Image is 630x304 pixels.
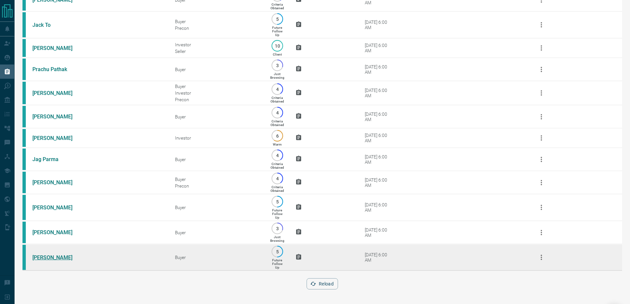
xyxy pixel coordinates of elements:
p: 4 [275,176,280,181]
p: 4 [275,153,280,158]
div: [DATE] 6:00 AM [365,133,393,143]
div: [DATE] 6:00 AM [365,202,393,213]
p: 3 [275,63,280,68]
p: 6 [275,133,280,138]
a: [PERSON_NAME] [32,135,82,141]
div: [DATE] 6:00 AM [365,88,393,98]
div: [DATE] 6:00 AM [365,154,393,165]
div: [DATE] 6:00 AM [365,177,393,188]
p: 3 [275,226,280,231]
div: condos.ca [22,172,26,193]
p: Warm [273,143,282,146]
p: Future Follow Up [272,26,282,37]
div: Investor [175,42,259,47]
a: [PERSON_NAME] [32,113,82,120]
p: 4 [275,87,280,92]
a: [PERSON_NAME] [32,45,82,51]
div: condos.ca [22,149,26,170]
p: Criteria Obtained [271,96,284,103]
div: condos.ca [22,12,26,37]
div: Buyer [175,114,259,119]
div: [DATE] 6:00 AM [365,227,393,238]
div: Buyer [175,205,259,210]
div: condos.ca [22,245,26,270]
p: Criteria Obtained [271,119,284,127]
div: Buyer [175,19,259,24]
p: Future Follow Up [272,208,282,219]
div: condos.ca [22,39,26,57]
p: 10 [275,43,280,48]
div: Precon [175,25,259,31]
div: Investor [175,90,259,96]
div: Buyer [175,84,259,89]
div: Buyer [175,177,259,182]
p: Criteria Obtained [271,185,284,193]
a: Jack To [32,22,82,28]
a: [PERSON_NAME] [32,90,82,96]
p: Just Browsing [270,235,284,242]
p: Future Follow Up [272,258,282,269]
div: Precon [175,97,259,102]
a: [PERSON_NAME] [32,179,82,186]
div: Buyer [175,255,259,260]
div: condos.ca [22,195,26,220]
div: condos.ca [22,59,26,80]
p: 5 [275,199,280,204]
div: [DATE] 6:00 AM [365,43,393,53]
a: Prachu Pathak [32,66,82,72]
button: Reload [307,278,338,289]
p: 5 [275,249,280,254]
div: Investor [175,135,259,141]
a: Jag Parma [32,156,82,162]
a: [PERSON_NAME] [32,254,82,261]
div: [DATE] 6:00 AM [365,64,393,75]
p: Criteria Obtained [271,162,284,169]
div: condos.ca [22,106,26,127]
p: Criteria Obtained [271,3,284,10]
p: Client [273,53,282,56]
div: Seller [175,49,259,54]
a: [PERSON_NAME] [32,204,82,211]
div: Buyer [175,157,259,162]
div: Buyer [175,67,259,72]
a: [PERSON_NAME] [32,229,82,236]
p: 4 [275,110,280,115]
div: Buyer [175,230,259,235]
p: 5 [275,17,280,22]
p: Just Browsing [270,72,284,79]
div: condos.ca [22,222,26,243]
div: [DATE] 6:00 AM [365,111,393,122]
div: condos.ca [22,129,26,147]
div: condos.ca [22,82,26,104]
div: Precon [175,183,259,189]
div: [DATE] 6:00 AM [365,20,393,30]
div: [DATE] 6:00 AM [365,252,393,263]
